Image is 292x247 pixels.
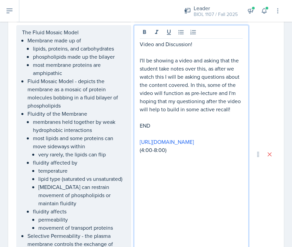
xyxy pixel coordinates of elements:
[38,150,125,158] p: very rarely, the lipids can flip
[27,77,125,110] p: Fluid Mosaic Model - depicts the membrane as a mosaic of protein molecules bobbing in a fluid bil...
[38,167,125,175] p: temperature
[27,36,125,44] p: Membrane made up of
[38,215,125,224] p: permeability
[194,11,238,18] div: BIOL 1107 / Fall 2025
[33,61,125,77] p: most membrane proteins are amphipathic
[194,4,238,12] div: Leader
[38,175,125,183] p: lipid type (saturated vs unsaturated)
[140,40,243,48] p: Video and Discussion!
[140,121,243,130] p: END
[33,44,125,53] p: lipids, proteins, and carbohydrates
[38,183,125,207] p: [MEDICAL_DATA] can restrain movement of phospholipids or maintain fluidity
[33,158,125,167] p: fluidity affected by
[22,28,125,36] p: The Fluid Mosaic Model
[33,207,125,215] p: fluidity affects
[33,134,125,150] p: most lipids and some proteins can move sideways within
[33,53,125,61] p: phospholipids made up the bilayer
[27,110,125,118] p: Fluidity of the Membrane
[140,138,194,146] a: [URL][DOMAIN_NAME]
[140,56,243,113] p: I'll be showing a video and asking that the student take notes over this, as after we watch this ...
[33,118,125,134] p: membranes held together by weak hydrophobic interactions
[140,146,243,154] p: (4:00-8:00)
[38,224,125,232] p: movement of transport proteins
